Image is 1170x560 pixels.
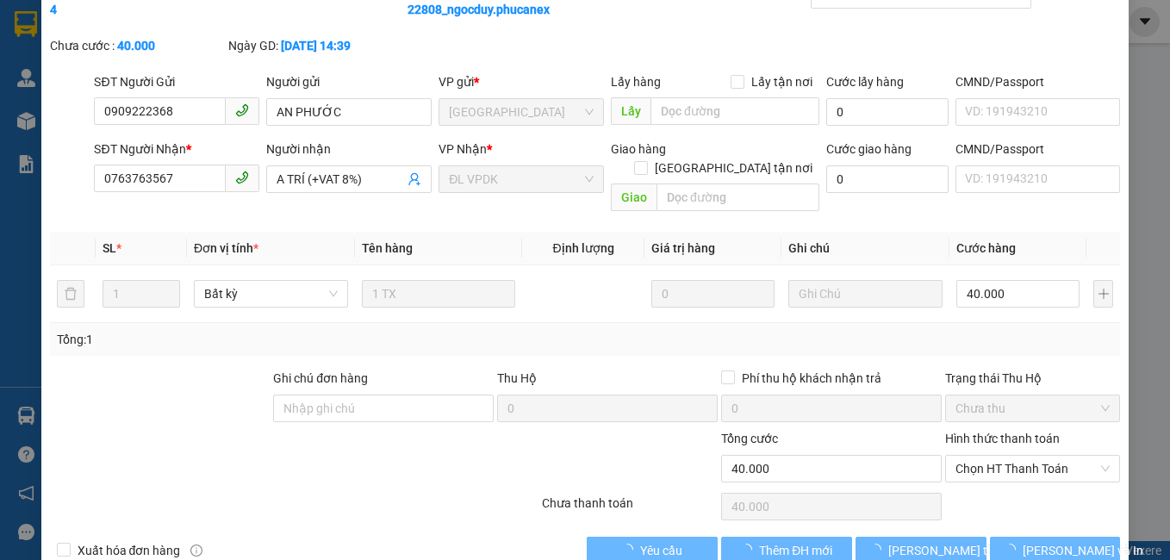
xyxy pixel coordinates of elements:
[117,39,155,53] b: 40.000
[651,280,775,308] input: 0
[228,36,404,55] div: Ngày GD:
[611,142,666,156] span: Giao hàng
[1023,541,1143,560] span: [PERSON_NAME] và In
[740,544,759,556] span: loading
[449,166,594,192] span: ĐL VPDK
[955,140,1121,159] div: CMND/Passport
[826,98,949,126] input: Cước lấy hàng
[103,241,116,255] span: SL
[735,369,888,388] span: Phí thu hộ khách nhận trả
[888,541,1026,560] span: [PERSON_NAME] thay đổi
[449,99,594,125] span: ĐL Quận 1
[408,3,550,16] b: 22808_ngocduy.phucanex
[621,544,640,556] span: loading
[1004,544,1023,556] span: loading
[235,171,249,184] span: phone
[651,241,715,255] span: Giá trị hàng
[826,75,904,89] label: Cước lấy hàng
[1093,280,1113,308] button: plus
[50,36,226,55] div: Chưa cước :
[956,241,1016,255] span: Cước hàng
[439,72,604,91] div: VP gửi
[57,330,453,349] div: Tổng: 1
[273,395,494,422] input: Ghi chú đơn hàng
[204,281,338,307] span: Bất kỳ
[759,541,832,560] span: Thêm ĐH mới
[945,369,1121,388] div: Trạng thái Thu Hộ
[611,97,650,125] span: Lấy
[94,72,259,91] div: SĐT Người Gửi
[439,142,487,156] span: VP Nhận
[190,544,202,557] span: info-circle
[744,72,819,91] span: Lấy tận nơi
[362,241,413,255] span: Tên hàng
[826,165,949,193] input: Cước giao hàng
[650,97,819,125] input: Dọc đường
[408,172,421,186] span: user-add
[540,494,719,524] div: Chưa thanh toán
[955,72,1121,91] div: CMND/Passport
[955,395,1111,421] span: Chưa thu
[281,39,351,53] b: [DATE] 14:39
[553,241,614,255] span: Định lượng
[611,75,661,89] span: Lấy hàng
[869,544,888,556] span: loading
[273,371,368,385] label: Ghi chú đơn hàng
[266,140,432,159] div: Người nhận
[945,432,1060,445] label: Hình thức thanh toán
[497,371,537,385] span: Thu Hộ
[781,232,949,265] th: Ghi chú
[955,456,1111,482] span: Chọn HT Thanh Toán
[657,184,819,211] input: Dọc đường
[648,159,819,177] span: [GEOGRAPHIC_DATA] tận nơi
[640,541,682,560] span: Yêu cầu
[362,280,516,308] input: VD: Bàn, Ghế
[57,280,84,308] button: delete
[826,142,912,156] label: Cước giao hàng
[788,280,943,308] input: Ghi Chú
[266,72,432,91] div: Người gửi
[235,103,249,117] span: phone
[194,241,258,255] span: Đơn vị tính
[94,140,259,159] div: SĐT Người Nhận
[611,184,657,211] span: Giao
[71,541,188,560] span: Xuất hóa đơn hàng
[721,432,778,445] span: Tổng cước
